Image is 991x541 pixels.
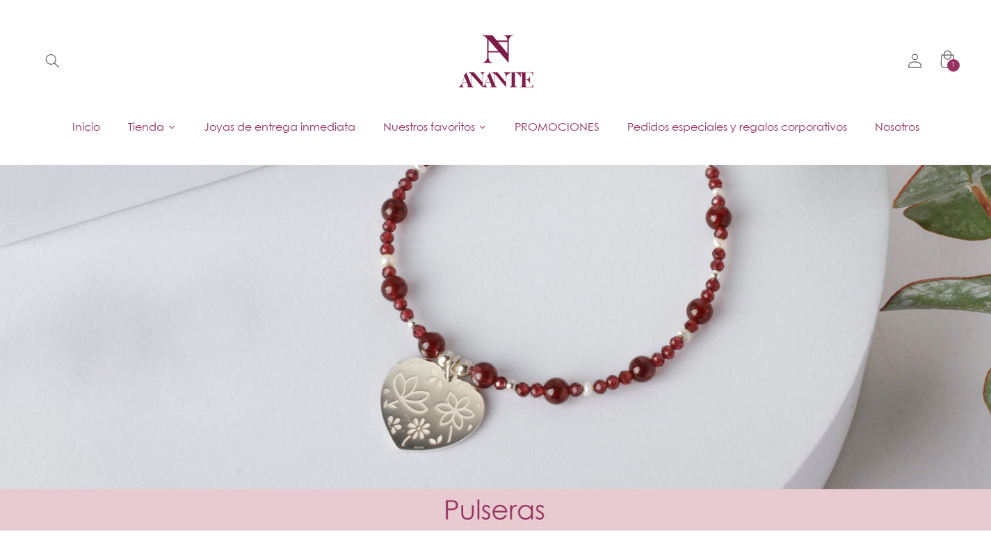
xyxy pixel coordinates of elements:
a: PROMOCIONES [501,116,613,137]
span: Nosotros [875,119,919,134]
span: Inicio [72,119,100,134]
a: Tienda [114,116,190,137]
span: Pedidos especiales y regalos corporativos [627,119,847,134]
a: Inicio [58,116,114,137]
a: Nuestros favoritos [369,116,501,137]
a: Anante Joyería | Diseño mexicano [449,14,543,108]
span: PROMOCIONES [515,119,599,134]
a: Pedidos especiales y regalos corporativos [613,116,861,137]
a: Joyas de entrega inmediata [190,116,369,137]
summary: Búsqueda [37,45,69,77]
span: Joyas de entrega inmediata [204,119,355,134]
img: Anante Joyería | Diseño mexicano [454,19,538,103]
span: Tienda [128,119,164,134]
span: 1 [951,59,956,72]
span: Nuestros favoritos [383,119,475,134]
a: Nosotros [861,116,933,137]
